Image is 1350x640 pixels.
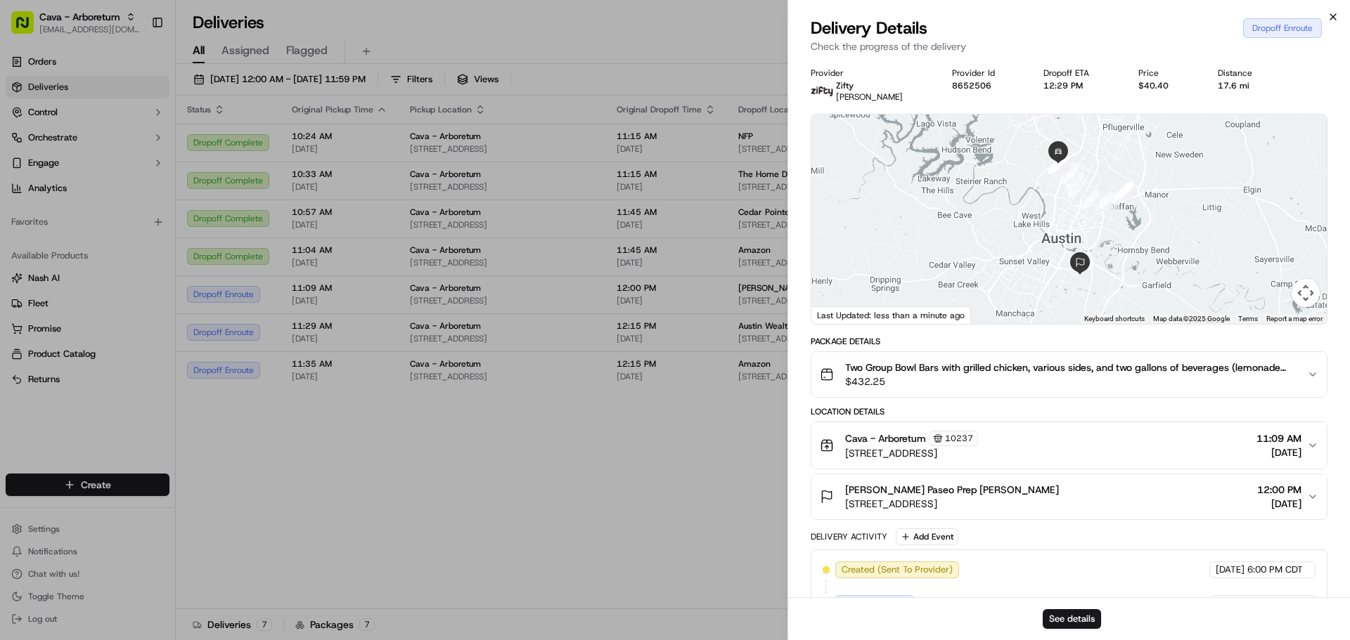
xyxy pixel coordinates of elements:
button: Map camera controls [1292,279,1320,307]
a: 💻API Documentation [113,308,231,334]
div: 17.6 mi [1218,80,1279,91]
span: Knowledge Base [28,314,108,328]
div: 📗 [14,315,25,327]
div: 15 [1048,156,1066,174]
div: We're available if you need us! [63,148,193,159]
span: [PERSON_NAME] [44,218,114,229]
img: Masood Aslam [14,242,37,265]
button: Add Event [896,528,958,545]
p: Welcome 👋 [14,56,256,79]
button: Start new chat [239,138,256,155]
div: Delivery Activity [811,531,887,542]
span: [STREET_ADDRESS] [845,497,1059,511]
div: Dropoff ETA [1043,67,1116,79]
span: [PERSON_NAME] [44,256,114,267]
button: Cava - Arboretum10237[STREET_ADDRESS]11:09 AM[DATE] [811,422,1327,469]
input: Got a question? Start typing here... [37,91,253,105]
a: Terms (opens in new tab) [1238,315,1258,322]
div: Package Details [811,336,1327,347]
p: Check the progress of the delivery [811,39,1327,53]
button: Keyboard shortcuts [1084,314,1145,324]
span: Pylon [140,348,170,359]
div: Start new chat [63,134,231,148]
div: 9 [1101,192,1119,211]
span: 6:00 PM CDT [1247,563,1303,576]
span: Cava - Arboretum [845,431,926,445]
a: Open this area in Google Maps (opens a new window) [815,306,861,324]
img: 1736555255976-a54dd68f-1ca7-489b-9aae-adbdc363a1c4 [28,256,39,268]
div: 10 [1094,192,1112,211]
div: 29 [1049,155,1067,173]
div: Provider [811,67,930,79]
div: Provider Id [952,67,1022,79]
span: [DATE] [1216,563,1245,576]
span: 12:00 PM [1257,483,1301,497]
img: Liam S. [14,204,37,227]
div: Location Details [811,406,1327,417]
button: [PERSON_NAME] Paseo Prep [PERSON_NAME][STREET_ADDRESS]12:00 PM[DATE] [811,474,1327,519]
div: 💻 [119,315,130,327]
span: 11:09 AM [1256,431,1301,445]
div: 14 [1060,166,1079,184]
div: Past conversations [14,183,94,194]
span: [PERSON_NAME] [836,91,903,103]
div: $40.40 [1138,80,1195,91]
div: Price [1138,67,1195,79]
a: Report a map error [1266,315,1323,322]
div: 8 [1115,182,1133,200]
p: Zifty [836,80,903,91]
div: 7 [1114,182,1133,200]
span: [DATE] [1257,497,1301,511]
span: [DATE] [1256,445,1301,459]
button: See all [218,180,256,197]
img: 1736555255976-a54dd68f-1ca7-489b-9aae-adbdc363a1c4 [28,218,39,230]
span: [DATE] [124,256,153,267]
div: 13 [1065,172,1084,190]
img: zifty-logo-trans-sq.png [811,80,833,103]
div: 12:29 PM [1043,80,1116,91]
button: Two Group Bowl Bars with grilled chicken, various sides, and two gallons of beverages (lemonade a... [811,352,1327,397]
a: Powered byPylon [99,348,170,359]
span: • [117,256,122,267]
div: Last Updated: less than a minute ago [811,306,971,324]
img: Google [815,306,861,324]
span: Two Group Bowl Bars with grilled chicken, various sides, and two gallons of beverages (lemonade a... [845,360,1296,374]
span: Delivery Details [811,17,927,39]
span: [STREET_ADDRESS] [845,446,978,460]
span: • [117,218,122,229]
button: 8652506 [952,80,991,91]
span: [DATE] [124,218,153,229]
img: Nash [14,14,42,42]
button: See details [1043,609,1101,629]
div: Distance [1218,67,1279,79]
span: Map data ©2025 Google [1153,315,1230,322]
div: 11 [1081,190,1100,209]
span: API Documentation [133,314,226,328]
a: 📗Knowledge Base [8,308,113,334]
span: $432.25 [845,374,1296,388]
img: 1736555255976-a54dd68f-1ca7-489b-9aae-adbdc363a1c4 [14,134,39,159]
img: 5e9a9d7314ff4150bce227a61376b483.jpg [30,134,55,159]
span: Created (Sent To Provider) [842,563,953,576]
span: 10237 [945,433,973,444]
div: 12 [1067,179,1086,197]
span: [PERSON_NAME] Paseo Prep [PERSON_NAME] [845,483,1059,497]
